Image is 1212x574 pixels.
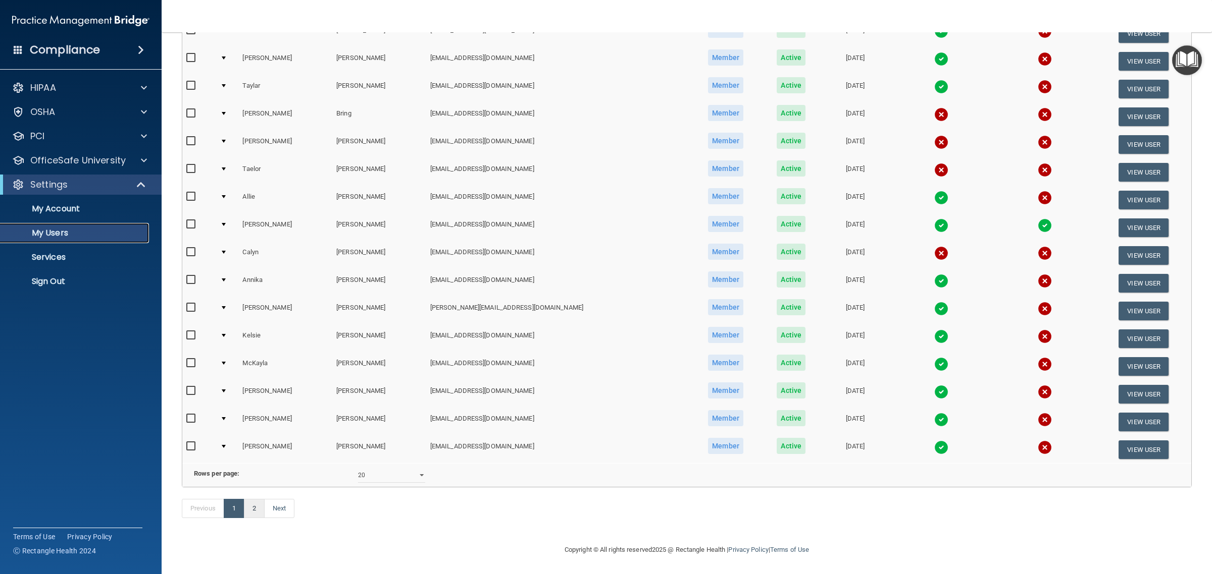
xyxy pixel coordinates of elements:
td: [PERSON_NAME] [238,436,332,463]
td: [PERSON_NAME] [332,20,426,47]
td: [PERSON_NAME] [332,47,426,75]
td: [DATE] [821,186,889,214]
img: cross.ca9f0e7f.svg [934,107,948,122]
img: cross.ca9f0e7f.svg [1038,329,1052,343]
td: [EMAIL_ADDRESS][DOMAIN_NAME] [426,242,690,269]
td: Taylar [238,75,332,103]
img: cross.ca9f0e7f.svg [934,163,948,177]
span: Member [708,299,743,315]
span: Active [777,244,805,260]
button: View User [1119,357,1169,376]
td: [EMAIL_ADDRESS][DOMAIN_NAME] [426,380,690,408]
td: [PERSON_NAME] [332,214,426,242]
td: [EMAIL_ADDRESS][DOMAIN_NAME] [426,75,690,103]
td: [DATE] [821,47,889,75]
img: tick.e7d51cea.svg [934,329,948,343]
p: PCI [30,130,44,142]
td: [PERSON_NAME] [332,380,426,408]
img: cross.ca9f0e7f.svg [1038,357,1052,371]
td: [PERSON_NAME] [332,242,426,269]
button: View User [1119,413,1169,431]
td: [EMAIL_ADDRESS][DOMAIN_NAME] [426,408,690,436]
td: [EMAIL_ADDRESS][DOMAIN_NAME] [426,353,690,380]
img: tick.e7d51cea.svg [934,191,948,205]
a: Terms of Use [13,532,55,542]
td: [DATE] [821,408,889,436]
td: [EMAIL_ADDRESS][DOMAIN_NAME] [426,158,690,186]
a: Next [264,499,294,518]
a: HIPAA [12,82,147,94]
img: tick.e7d51cea.svg [934,274,948,288]
img: cross.ca9f0e7f.svg [1038,52,1052,66]
td: [EMAIL_ADDRESS][DOMAIN_NAME] [426,214,690,242]
span: Active [777,327,805,343]
td: [PERSON_NAME] [332,408,426,436]
button: View User [1119,329,1169,348]
span: Active [777,49,805,66]
span: Active [777,105,805,121]
td: [DATE] [821,436,889,463]
button: View User [1119,440,1169,459]
td: [PERSON_NAME] [332,186,426,214]
span: Active [777,188,805,204]
img: cross.ca9f0e7f.svg [1038,107,1052,122]
span: Member [708,133,743,149]
span: Member [708,438,743,454]
img: cross.ca9f0e7f.svg [1038,135,1052,149]
td: [DATE] [821,269,889,297]
td: [EMAIL_ADDRESS][DOMAIN_NAME] [426,103,690,131]
a: Previous [182,499,224,518]
img: tick.e7d51cea.svg [1038,218,1052,233]
span: Member [708,355,743,371]
img: tick.e7d51cea.svg [934,80,948,94]
td: [PERSON_NAME] [332,353,426,380]
img: cross.ca9f0e7f.svg [1038,440,1052,454]
img: cross.ca9f0e7f.svg [1038,385,1052,399]
td: [PERSON_NAME] [332,131,426,158]
td: [DATE] [821,20,889,47]
img: cross.ca9f0e7f.svg [1038,274,1052,288]
td: [PERSON_NAME] [238,131,332,158]
span: Member [708,271,743,288]
span: Active [777,299,805,315]
td: Taelor [238,158,332,186]
td: [PERSON_NAME] [238,103,332,131]
td: [EMAIL_ADDRESS][DOMAIN_NAME] [426,47,690,75]
td: [DATE] [821,131,889,158]
td: Allie [238,186,332,214]
td: [EMAIL_ADDRESS][DOMAIN_NAME] [426,436,690,463]
p: OSHA [30,106,56,118]
td: [DATE] [821,353,889,380]
p: Sign Out [7,276,144,286]
td: Calyn [238,242,332,269]
td: [DATE] [821,103,889,131]
p: OfficeSafe University [30,154,126,166]
span: Active [777,160,805,177]
p: My Users [7,228,144,238]
p: Settings [30,179,68,191]
img: cross.ca9f0e7f.svg [934,246,948,260]
td: [DATE] [821,158,889,186]
div: Copyright © All rights reserved 2025 @ Rectangle Health | | [502,534,871,566]
span: Ⓒ Rectangle Health 2024 [13,546,96,556]
img: tick.e7d51cea.svg [934,357,948,371]
a: Terms of Use [770,546,809,553]
img: cross.ca9f0e7f.svg [1038,191,1052,205]
span: Active [777,271,805,288]
button: View User [1119,218,1169,237]
td: Bring [332,103,426,131]
span: Active [777,410,805,426]
td: [EMAIL_ADDRESS][DOMAIN_NAME] [426,186,690,214]
span: Member [708,49,743,66]
img: cross.ca9f0e7f.svg [1038,163,1052,177]
img: PMB logo [12,11,149,31]
img: cross.ca9f0e7f.svg [1038,413,1052,427]
button: Open Resource Center [1172,45,1202,75]
td: [DATE] [821,214,889,242]
td: [EMAIL_ADDRESS][DOMAIN_NAME] [426,269,690,297]
button: View User [1119,135,1169,154]
td: [EMAIL_ADDRESS][DOMAIN_NAME] [426,20,690,47]
td: [PERSON_NAME] [238,408,332,436]
td: [PERSON_NAME][EMAIL_ADDRESS][DOMAIN_NAME] [426,297,690,325]
span: Member [708,160,743,177]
